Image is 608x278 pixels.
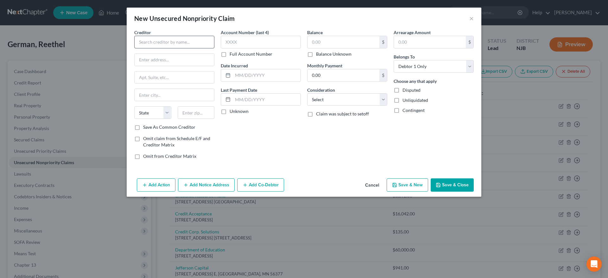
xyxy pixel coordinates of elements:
label: Account Number (last 4) [221,29,269,36]
label: Date Incurred [221,62,248,69]
span: Unliquidated [402,97,428,103]
label: Save As Common Creditor [143,124,195,130]
span: Omit from Creditor Matrix [143,153,196,159]
button: Cancel [360,179,384,192]
label: Consideration [307,87,335,93]
label: Arrearage Amount [394,29,431,36]
span: Creditor [134,30,151,35]
input: 0.00 [307,69,379,81]
label: Balance Unknown [316,51,351,57]
span: Claim was subject to setoff [316,111,369,116]
button: × [469,15,474,22]
div: $ [466,36,473,48]
button: Add Action [137,178,175,192]
div: Open Intercom Messenger [586,256,602,272]
span: Contingent [402,108,425,113]
button: Add Co-Debtor [237,178,284,192]
label: Unknown [230,108,249,114]
span: Disputed [402,87,421,93]
span: Belongs To [394,54,415,59]
input: Enter address... [135,54,214,66]
button: Save & Close [431,178,474,192]
input: MM/DD/YYYY [233,94,301,106]
input: MM/DD/YYYY [233,69,301,81]
label: Choose any that apply [394,78,437,84]
div: $ [379,69,387,81]
label: Full Account Number [230,51,272,57]
div: New Unsecured Nonpriority Claim [134,14,235,23]
div: $ [379,36,387,48]
input: 0.00 [394,36,466,48]
button: Add Notice Address [178,178,235,192]
span: Omit claim from Schedule E/F and Creditor Matrix [143,136,210,147]
input: Enter zip... [178,106,215,119]
input: 0.00 [307,36,379,48]
label: Balance [307,29,323,36]
input: XXXX [221,36,301,48]
input: Apt, Suite, etc... [135,71,214,83]
label: Monthly Payment [307,62,342,69]
label: Last Payment Date [221,87,257,93]
input: Enter city... [135,89,214,101]
button: Save & New [387,178,428,192]
input: Search creditor by name... [134,36,214,48]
